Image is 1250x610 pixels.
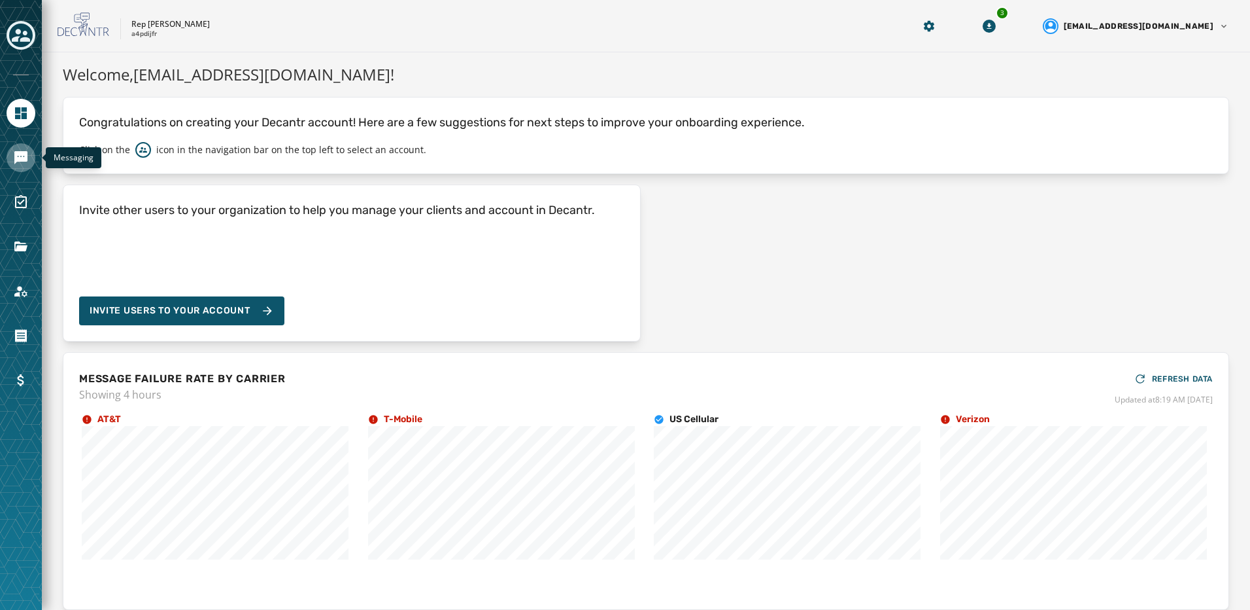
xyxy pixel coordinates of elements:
[79,143,130,156] p: Click on the
[7,321,35,350] a: Navigate to Orders
[156,143,426,156] p: icon in the navigation bar on the top left to select an account.
[1134,368,1213,389] button: REFRESH DATA
[7,188,35,217] a: Navigate to Surveys
[1152,374,1213,384] span: REFRESH DATA
[669,413,718,426] h4: US Cellular
[384,413,422,426] h4: T-Mobile
[90,304,250,317] span: Invite Users to your account
[46,147,101,168] div: Messaging
[917,14,941,38] button: Manage global settings
[1038,13,1234,39] button: User settings
[996,7,1009,20] div: 3
[7,277,35,306] a: Navigate to Account
[7,99,35,128] a: Navigate to Home
[7,366,35,395] a: Navigate to Billing
[977,14,1001,38] button: Download Menu
[79,296,284,325] button: Invite Users to your account
[1115,395,1213,405] span: Updated at 8:19 AM [DATE]
[7,21,35,50] button: Toggle account select drawer
[79,201,595,219] h4: Invite other users to your organization to help you manage your clients and account in Decantr.
[79,371,286,387] h4: MESSAGE FAILURE RATE BY CARRIER
[131,19,210,29] p: Rep [PERSON_NAME]
[63,63,1229,86] h1: Welcome, [EMAIL_ADDRESS][DOMAIN_NAME] !
[7,143,35,172] a: Navigate to Messaging
[131,29,157,39] p: a4pdijfr
[97,413,121,426] h4: AT&T
[7,232,35,261] a: Navigate to Files
[79,387,286,403] span: Showing 4 hours
[956,413,990,426] h4: Verizon
[79,113,1213,132] p: Congratulations on creating your Decantr account! Here are a few suggestions for next steps to im...
[1064,21,1213,31] span: [EMAIL_ADDRESS][DOMAIN_NAME]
